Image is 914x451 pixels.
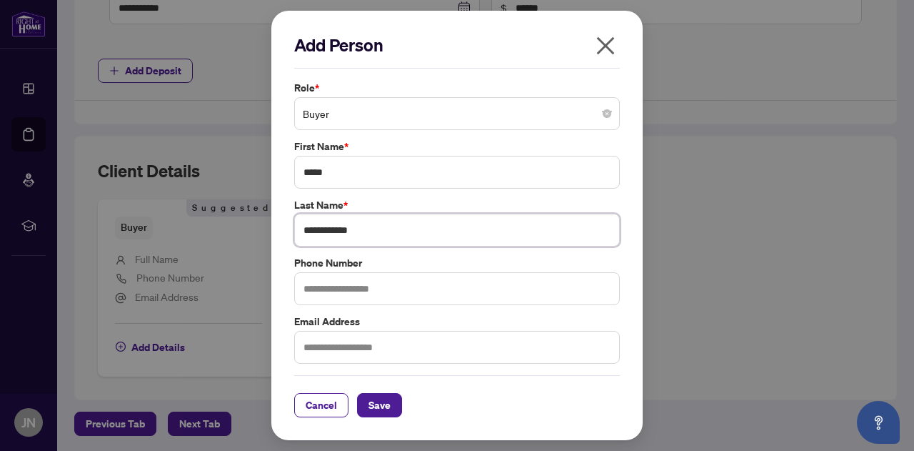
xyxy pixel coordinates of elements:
[294,80,620,96] label: Role
[594,34,617,57] span: close
[303,100,611,127] span: Buyer
[294,34,620,56] h2: Add Person
[306,394,337,417] span: Cancel
[294,139,620,154] label: First Name
[368,394,391,417] span: Save
[603,109,611,118] span: close-circle
[294,255,620,271] label: Phone Number
[857,401,900,444] button: Open asap
[294,197,620,213] label: Last Name
[357,393,402,417] button: Save
[294,393,348,417] button: Cancel
[294,314,620,329] label: Email Address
